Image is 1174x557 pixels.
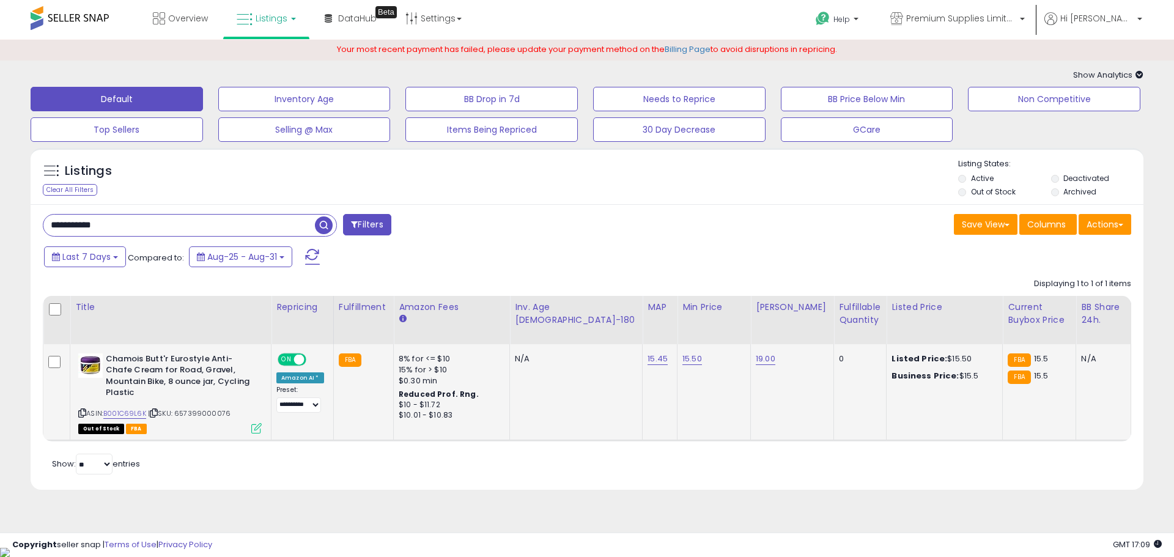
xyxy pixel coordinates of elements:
[12,539,57,550] strong: Copyright
[593,87,766,111] button: Needs to Reprice
[958,158,1143,170] p: Listing States:
[148,408,231,418] span: | SKU: 657399000076
[806,2,871,40] a: Help
[52,458,140,470] span: Show: entries
[338,12,377,24] span: DataHub
[276,386,324,413] div: Preset:
[75,301,266,314] div: Title
[103,408,146,419] a: B001C69L6K
[78,353,262,433] div: ASIN:
[1044,12,1142,40] a: Hi [PERSON_NAME]
[839,353,877,364] div: 0
[405,87,578,111] button: BB Drop in 7d
[1008,353,1030,367] small: FBA
[971,186,1016,197] label: Out of Stock
[276,372,324,383] div: Amazon AI *
[399,353,500,364] div: 8% for <= $10
[1063,186,1096,197] label: Archived
[515,353,633,364] div: N/A
[892,370,959,382] b: Business Price:
[1008,301,1071,326] div: Current Buybox Price
[78,353,103,378] img: 41kmrMOHQsL._SL40_.jpg
[343,214,391,235] button: Filters
[892,353,947,364] b: Listed Price:
[515,301,637,326] div: Inv. Age [DEMOGRAPHIC_DATA]-180
[1019,214,1077,235] button: Columns
[648,301,672,314] div: MAP
[128,252,184,264] span: Compared to:
[375,6,397,18] div: Tooltip anchor
[682,353,702,365] a: 15.50
[12,539,212,551] div: seller snap | |
[43,184,97,196] div: Clear All Filters
[756,353,775,365] a: 19.00
[256,12,287,24] span: Listings
[648,353,668,365] a: 15.45
[781,117,953,142] button: GCare
[892,371,993,382] div: $15.5
[1079,214,1131,235] button: Actions
[839,301,881,326] div: Fulfillable Quantity
[189,246,292,267] button: Aug-25 - Aug-31
[971,173,994,183] label: Active
[106,353,254,402] b: Chamois Butt'r Eurostyle Anti-Chafe Cream for Road, Gravel, Mountain Bike, 8 ounce jar, Cycling P...
[1081,353,1121,364] div: N/A
[31,117,203,142] button: Top Sellers
[756,301,829,314] div: [PERSON_NAME]
[1081,301,1126,326] div: BB Share 24h.
[1113,539,1162,550] span: 2025-09-8 17:09 GMT
[892,353,993,364] div: $15.50
[337,43,837,55] span: Your most recent payment has failed, please update your payment method on the to avoid disruption...
[207,251,277,263] span: Aug-25 - Aug-31
[78,424,124,434] span: All listings that are currently out of stock and unavailable for purchase on Amazon
[1060,12,1134,24] span: Hi [PERSON_NAME]
[399,375,500,386] div: $0.30 min
[44,246,126,267] button: Last 7 Days
[399,364,500,375] div: 15% for > $10
[1034,353,1049,364] span: 15.5
[339,353,361,367] small: FBA
[168,12,208,24] span: Overview
[305,354,324,364] span: OFF
[339,301,388,314] div: Fulfillment
[126,424,147,434] span: FBA
[892,301,997,314] div: Listed Price
[218,87,391,111] button: Inventory Age
[65,163,112,180] h5: Listings
[399,389,479,399] b: Reduced Prof. Rng.
[1027,218,1066,231] span: Columns
[954,214,1017,235] button: Save View
[1063,173,1109,183] label: Deactivated
[158,539,212,550] a: Privacy Policy
[833,14,850,24] span: Help
[399,301,504,314] div: Amazon Fees
[399,314,406,325] small: Amazon Fees.
[815,11,830,26] i: Get Help
[405,117,578,142] button: Items Being Repriced
[62,251,111,263] span: Last 7 Days
[105,539,157,550] a: Terms of Use
[276,301,328,314] div: Repricing
[906,12,1016,24] span: Premium Supplies Limited
[968,87,1140,111] button: Non Competitive
[399,410,500,421] div: $10.01 - $10.83
[31,87,203,111] button: Default
[781,87,953,111] button: BB Price Below Min
[279,354,294,364] span: ON
[682,301,745,314] div: Min Price
[593,117,766,142] button: 30 Day Decrease
[399,400,500,410] div: $10 - $11.72
[1034,370,1049,382] span: 15.5
[1034,278,1131,290] div: Displaying 1 to 1 of 1 items
[1073,69,1143,81] span: Show Analytics
[1008,371,1030,384] small: FBA
[218,117,391,142] button: Selling @ Max
[665,43,711,55] a: Billing Page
